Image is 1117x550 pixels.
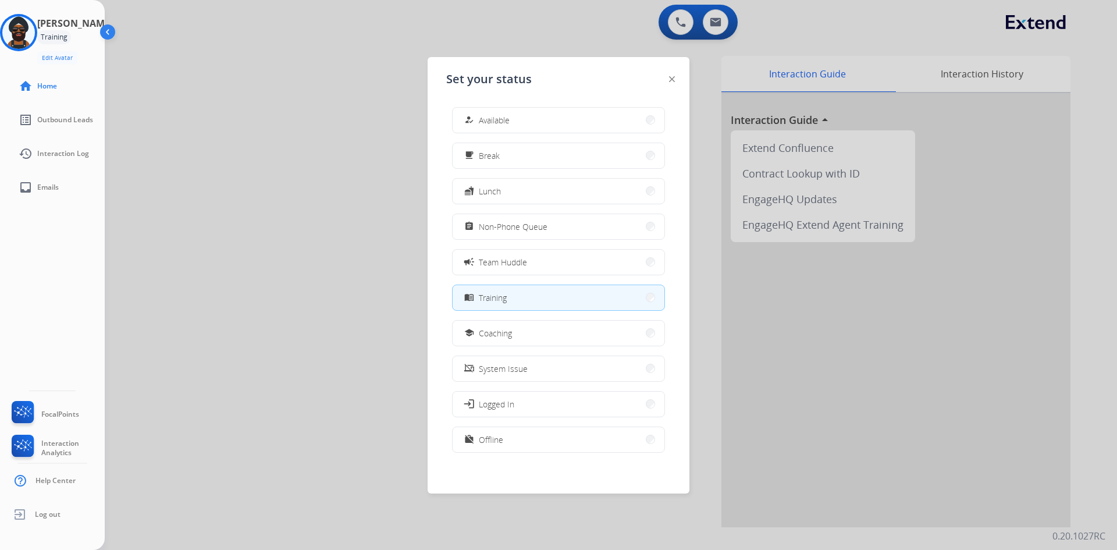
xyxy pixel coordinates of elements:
[464,435,474,445] mat-icon: work_off
[463,398,475,410] mat-icon: login
[479,150,500,162] span: Break
[453,250,664,275] button: Team Huddle
[479,363,528,375] span: System Issue
[669,76,675,82] img: close-button
[37,183,59,192] span: Emails
[1052,529,1105,543] p: 0.20.1027RC
[446,71,532,87] span: Set your status
[464,186,474,196] mat-icon: fastfood
[453,143,664,168] button: Break
[464,364,474,374] mat-icon: phonelink_off
[479,185,501,197] span: Lunch
[2,16,35,49] img: avatar
[464,328,474,338] mat-icon: school
[453,108,664,133] button: Available
[37,81,57,91] span: Home
[19,79,33,93] mat-icon: home
[37,16,113,30] h3: [PERSON_NAME]
[453,427,664,452] button: Offline
[464,222,474,232] mat-icon: assignment
[479,114,510,126] span: Available
[37,115,93,125] span: Outbound Leads
[479,327,512,339] span: Coaching
[35,476,76,485] span: Help Center
[464,293,474,303] mat-icon: menu_book
[41,439,105,457] span: Interaction Analytics
[19,180,33,194] mat-icon: inbox
[453,392,664,417] button: Logged In
[9,435,105,462] a: Interaction Analytics
[35,510,61,519] span: Log out
[463,256,475,268] mat-icon: campaign
[19,113,33,127] mat-icon: list_alt
[464,115,474,125] mat-icon: how_to_reg
[464,151,474,161] mat-icon: free_breakfast
[453,179,664,204] button: Lunch
[37,149,89,158] span: Interaction Log
[41,410,79,419] span: FocalPoints
[9,401,79,428] a: FocalPoints
[479,398,514,410] span: Logged In
[19,147,33,161] mat-icon: history
[453,285,664,310] button: Training
[479,434,503,446] span: Offline
[453,214,664,239] button: Non-Phone Queue
[479,292,507,304] span: Training
[37,51,77,65] button: Edit Avatar
[479,221,547,233] span: Non-Phone Queue
[453,321,664,346] button: Coaching
[453,356,664,381] button: System Issue
[479,256,527,268] span: Team Huddle
[37,30,71,44] div: Training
